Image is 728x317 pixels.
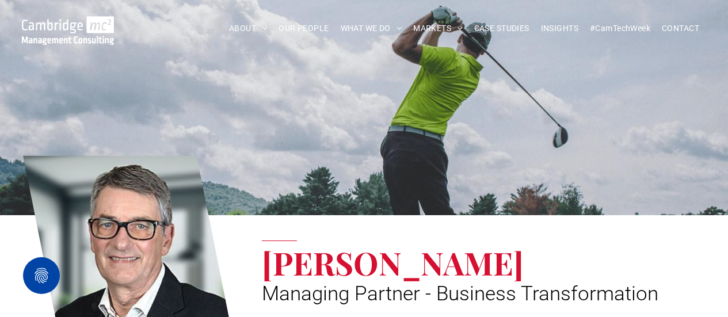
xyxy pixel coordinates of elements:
a: MARKETS [407,20,468,37]
a: Your Business Transformed | Cambridge Management Consulting [22,18,115,30]
span: Managing Partner - Business Transformation [262,282,658,305]
a: ABOUT [223,20,273,37]
a: WHAT WE DO [335,20,408,37]
a: #CamTechWeek [584,20,656,37]
a: OUR PEOPLE [273,20,334,37]
a: CONTACT [656,20,705,37]
a: INSIGHTS [535,20,584,37]
span: [PERSON_NAME] [262,241,524,284]
a: CASE STUDIES [468,20,535,37]
img: Cambridge MC Logo [22,16,115,45]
